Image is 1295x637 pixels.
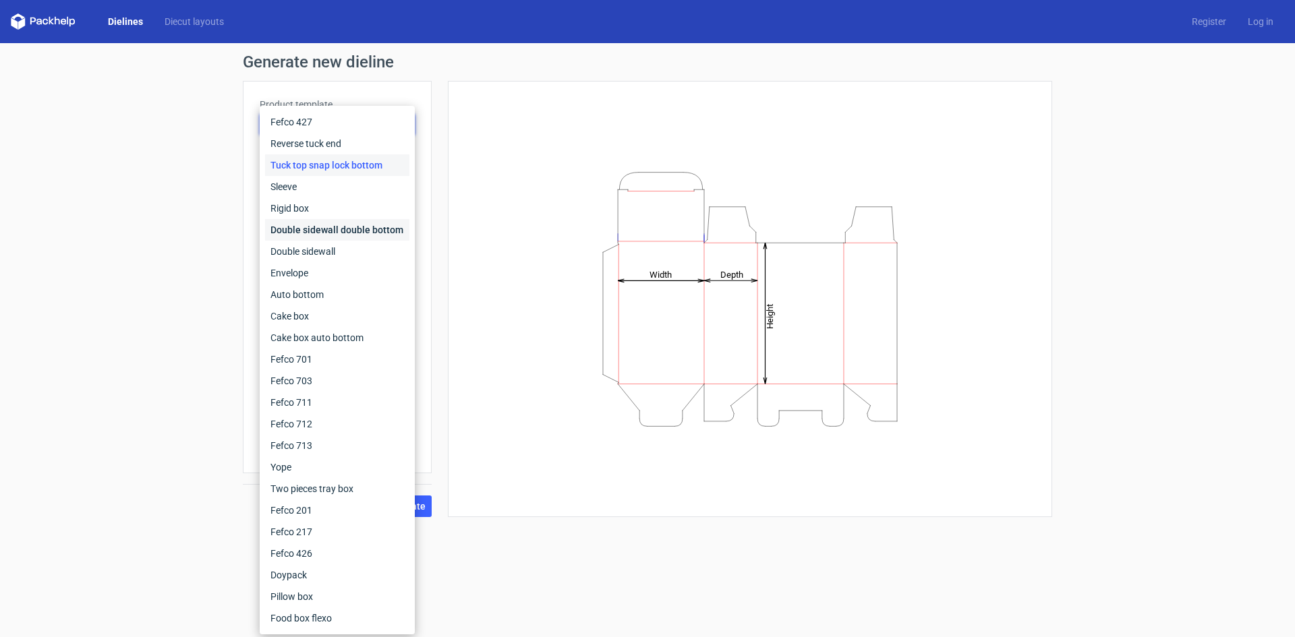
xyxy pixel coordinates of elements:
[265,176,409,198] div: Sleeve
[265,241,409,262] div: Double sidewall
[265,198,409,219] div: Rigid box
[265,543,409,564] div: Fefco 426
[1237,15,1284,28] a: Log in
[265,392,409,413] div: Fefco 711
[265,219,409,241] div: Double sidewall double bottom
[265,305,409,327] div: Cake box
[265,133,409,154] div: Reverse tuck end
[265,456,409,478] div: Yope
[265,348,409,370] div: Fefco 701
[765,303,775,328] tspan: Height
[1181,15,1237,28] a: Register
[720,269,743,279] tspan: Depth
[260,98,415,111] label: Product template
[265,154,409,176] div: Tuck top snap lock bottom
[154,15,235,28] a: Diecut layouts
[265,478,409,499] div: Two pieces tray box
[265,262,409,284] div: Envelope
[265,499,409,521] div: Fefco 201
[97,15,154,28] a: Dielines
[265,435,409,456] div: Fefco 713
[243,54,1052,70] h1: Generate new dieline
[265,327,409,348] div: Cake box auto bottom
[265,564,409,586] div: Doypack
[265,413,409,435] div: Fefco 712
[265,521,409,543] div: Fefco 217
[650,269,672,279] tspan: Width
[265,111,409,133] div: Fefco 427
[265,586,409,607] div: Pillow box
[265,607,409,629] div: Food box flexo
[265,284,409,305] div: Auto bottom
[265,370,409,392] div: Fefco 703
